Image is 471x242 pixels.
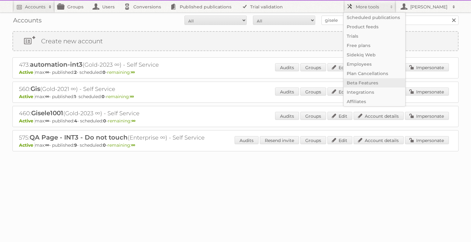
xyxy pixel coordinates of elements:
span: Gis [31,85,40,93]
strong: 4 [74,118,77,124]
a: Beta Features [344,78,405,88]
h2: [PERSON_NAME] [409,4,449,10]
a: Create new account [13,32,458,50]
a: More tools [343,1,396,12]
p: max: - published: - scheduled: - [19,69,452,75]
a: Resend invite [260,136,299,144]
strong: 0 [103,118,106,124]
a: Users [90,1,121,12]
span: remaining: [108,118,136,124]
span: Active [19,118,35,124]
a: Sidekiq Web [344,50,405,59]
h2: 473: (Gold-2023 ∞) - Self Service [19,61,237,69]
strong: 9 [74,142,77,148]
span: Gisele1001 [31,109,63,117]
a: Account details [354,136,404,144]
p: max: - published: - scheduled: - [19,118,452,124]
strong: ∞ [45,118,49,124]
strong: ∞ [131,118,136,124]
a: Groups [300,88,326,96]
a: Groups [300,136,326,144]
a: Impersonate [405,88,449,96]
span: remaining: [107,142,135,148]
a: Scheduled publications [344,13,405,22]
a: Audits [275,88,299,96]
a: Edit [327,88,352,96]
span: QA Page - INT3 - Do not touch [30,134,128,141]
a: Audits [275,63,299,71]
h2: More tools [356,4,387,10]
a: Free plans [344,41,405,50]
a: Accounts [12,1,55,12]
span: automation-int3 [30,61,83,68]
strong: ∞ [45,94,49,99]
a: Impersonate [405,136,449,144]
a: Audits [235,136,259,144]
span: Active [19,142,35,148]
a: Employees [344,59,405,69]
h2: Accounts [25,4,45,10]
h2: 575: (Enterprise ∞) - Self Service [19,134,237,142]
strong: ∞ [45,69,49,75]
a: Audits [275,112,299,120]
h2: 460: (Gold-2023 ∞) - Self Service [19,109,237,117]
a: Groups [300,63,326,71]
a: Edit [327,136,352,144]
strong: ∞ [45,142,49,148]
a: Plan Cancellations [344,69,405,78]
strong: ∞ [130,94,134,99]
a: Groups [300,112,326,120]
a: Trial validation [238,1,289,12]
a: Edit [327,112,352,120]
strong: 0 [102,94,105,99]
span: remaining: [106,94,134,99]
a: Conversions [121,1,167,12]
span: remaining: [107,69,135,75]
span: Active [19,69,35,75]
a: Affiliates [344,97,405,106]
strong: 0 [102,69,106,75]
span: Active [19,94,35,99]
strong: 0 [103,142,106,148]
p: max: - published: - scheduled: - [19,142,452,148]
a: [PERSON_NAME] [396,1,459,12]
a: Account details [354,112,404,120]
a: Product feeds [344,22,405,31]
a: Edit [327,63,352,71]
a: Groups [55,1,90,12]
a: Impersonate [405,112,449,120]
a: Trials [344,31,405,41]
strong: ∞ [131,142,135,148]
a: Impersonate [405,63,449,71]
strong: ∞ [131,69,135,75]
strong: 1 [74,94,76,99]
h2: 560: (Gold-2021 ∞) - Self Service [19,85,237,93]
a: Published publications [167,1,238,12]
p: max: - published: - scheduled: - [19,94,452,99]
strong: 2 [74,69,77,75]
a: Integrations [344,88,405,97]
